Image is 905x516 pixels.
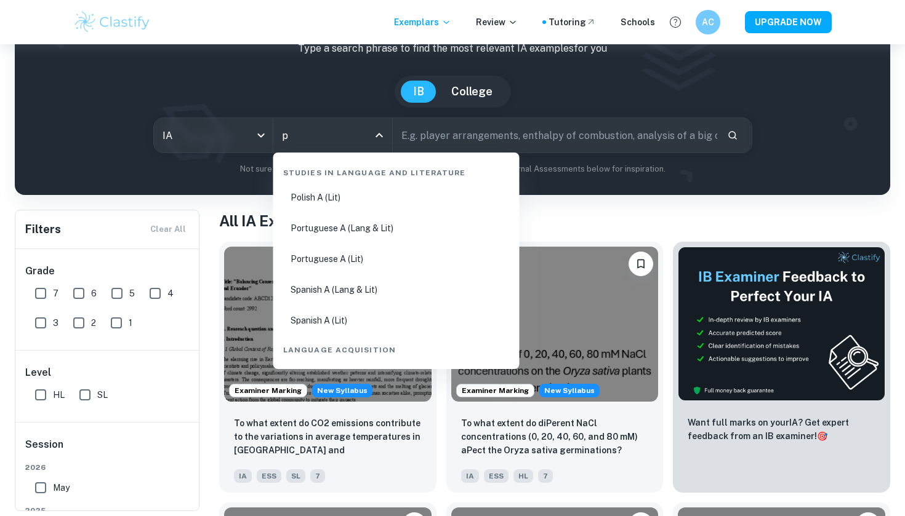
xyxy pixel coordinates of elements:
[97,388,108,402] span: SL
[25,437,190,462] h6: Session
[539,384,600,397] span: New Syllabus
[310,469,325,483] span: 7
[53,316,58,330] span: 3
[451,247,659,402] img: ESS IA example thumbnail: To what extent do diPerent NaCl concentr
[745,11,832,33] button: UPGRADE NOW
[91,316,96,330] span: 2
[539,384,600,397] div: Starting from the May 2026 session, the ESS IA requirements have changed. We created this exempla...
[461,416,649,457] p: To what extent do diPerent NaCl concentrations (0, 20, 40, 60, and 80 mM) aPect the Oryza sativa ...
[401,81,436,103] button: IB
[538,469,553,483] span: 7
[696,10,720,34] button: AC
[219,242,436,493] a: Examiner MarkingStarting from the May 2026 session, the ESS IA requirements have changed. We crea...
[312,384,372,397] span: New Syllabus
[439,81,505,103] button: College
[549,15,596,29] a: Tutoring
[230,385,307,396] span: Examiner Marking
[278,335,515,360] div: Language Acquisition
[129,316,132,330] span: 1
[621,15,655,29] a: Schools
[665,12,686,33] button: Help and Feedback
[278,276,515,304] li: Spanish A (Lang & Lit)
[629,252,653,276] button: Bookmark
[234,416,422,458] p: To what extent do CO2 emissions contribute to the variations in average temperatures in Indonesia...
[219,210,890,232] h1: All IA Examples
[476,15,518,29] p: Review
[371,127,388,144] button: Close
[312,384,372,397] div: Starting from the May 2026 session, the ESS IA requirements have changed. We created this exempla...
[25,505,190,516] span: 2025
[393,118,717,153] input: E.g. player arrangements, enthalpy of combustion, analysis of a big city...
[154,118,273,153] div: IA
[286,469,305,483] span: SL
[394,15,451,29] p: Exemplars
[678,247,885,401] img: Thumbnail
[25,163,880,175] p: Not sure what to search for? You can always look through our example Internal Assessments below f...
[673,242,890,493] a: ThumbnailWant full marks on yourIA? Get expert feedback from an IB examiner!
[25,221,61,238] h6: Filters
[278,245,515,273] li: Portuguese A (Lit)
[446,242,664,493] a: Examiner MarkingStarting from the May 2026 session, the ESS IA requirements have changed. We crea...
[722,125,743,146] button: Search
[25,462,190,473] span: 2026
[224,247,432,402] img: ESS IA example thumbnail: To what extent do CO2 emissions contribu
[278,183,515,212] li: Polish A (Lit)
[278,157,515,183] div: Studies in Language and Literature
[234,469,252,483] span: IA
[484,469,509,483] span: ESS
[278,214,515,242] li: Portuguese A (Lang & Lit)
[278,360,515,389] li: Japanese ab initio
[817,431,827,441] span: 🎯
[257,469,281,483] span: ESS
[688,416,875,443] p: Want full marks on your IA ? Get expert feedback from an IB examiner!
[129,287,135,300] span: 5
[91,287,97,300] span: 6
[53,287,58,300] span: 7
[701,15,715,29] h6: AC
[278,306,515,335] li: Spanish A (Lit)
[457,385,534,396] span: Examiner Marking
[53,481,70,494] span: May
[73,10,151,34] img: Clastify logo
[53,388,65,402] span: HL
[25,365,190,380] h6: Level
[25,41,880,56] p: Type a search phrase to find the most relevant IA examples for you
[25,264,190,279] h6: Grade
[167,287,174,300] span: 4
[461,469,479,483] span: IA
[513,469,533,483] span: HL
